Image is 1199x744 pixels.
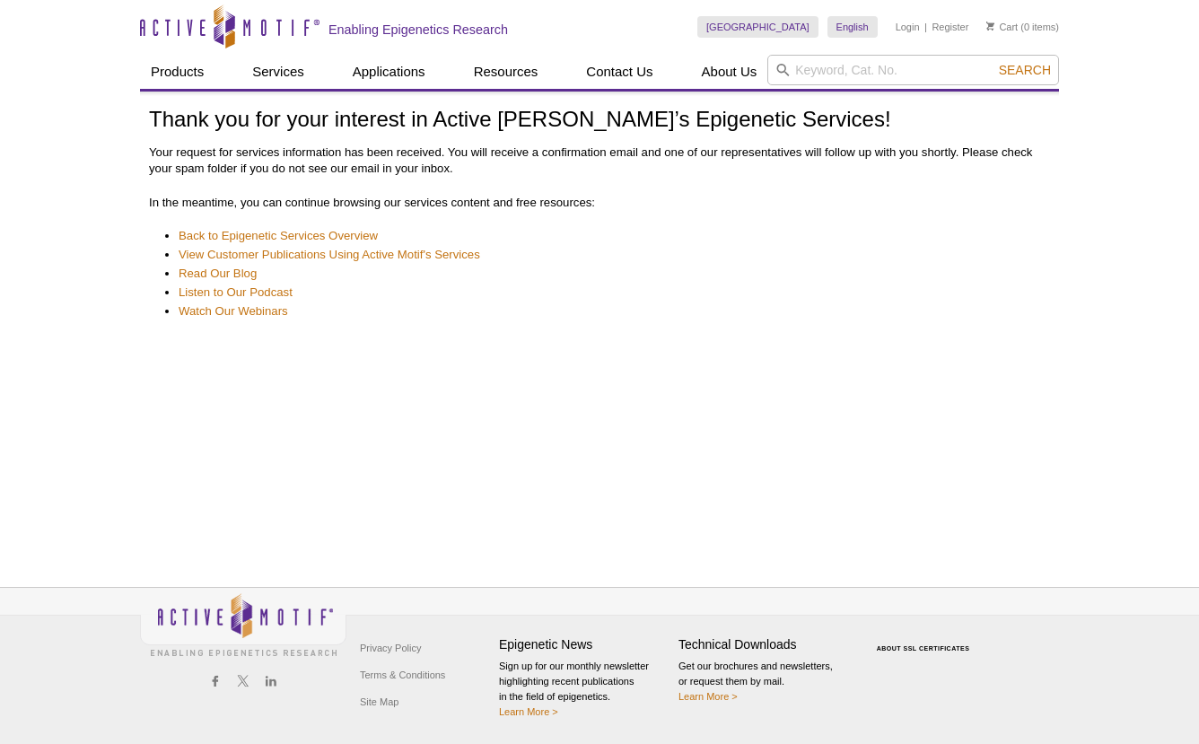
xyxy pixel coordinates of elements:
[827,16,878,38] a: English
[355,688,403,715] a: Site Map
[463,55,549,89] a: Resources
[678,637,849,652] h4: Technical Downloads
[140,588,346,661] img: Active Motif,
[149,195,1050,211] p: In the meantime, you can continue browsing our services content and free resources:
[179,284,293,301] a: Listen to Our Podcast
[149,144,1050,177] p: Your request for services information has been received. You will receive a confirmation email an...
[179,228,378,244] a: Back to Epigenetic Services Overview
[924,16,927,38] li: |
[986,21,1018,33] a: Cart
[691,55,768,89] a: About Us
[355,635,425,661] a: Privacy Policy
[179,266,257,282] a: Read Our Blog
[149,108,1050,134] h1: Thank you for your interest in Active [PERSON_NAME]’s Epigenetic Services!
[896,21,920,33] a: Login
[697,16,818,38] a: [GEOGRAPHIC_DATA]
[328,22,508,38] h2: Enabling Epigenetics Research
[499,637,670,652] h4: Epigenetic News
[342,55,436,89] a: Applications
[179,247,480,263] a: View Customer Publications Using Active Motif's Services
[858,619,993,659] table: Click to Verify - This site chose Symantec SSL for secure e-commerce and confidential communicati...
[877,645,970,652] a: ABOUT SSL CERTIFICATES
[499,706,558,717] a: Learn More >
[499,659,670,720] p: Sign up for our monthly newsletter highlighting recent publications in the field of epigenetics.
[355,661,450,688] a: Terms & Conditions
[999,63,1051,77] span: Search
[179,303,288,319] a: Watch Our Webinars
[767,55,1059,85] input: Keyword, Cat. No.
[241,55,315,89] a: Services
[986,22,994,31] img: Your Cart
[986,16,1059,38] li: (0 items)
[932,21,968,33] a: Register
[575,55,663,89] a: Contact Us
[993,62,1056,78] button: Search
[678,659,849,705] p: Get our brochures and newsletters, or request them by mail.
[140,55,214,89] a: Products
[678,691,738,702] a: Learn More >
